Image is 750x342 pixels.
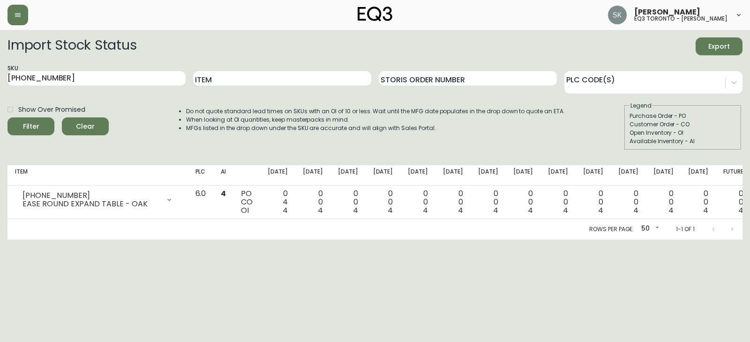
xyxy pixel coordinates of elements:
th: AI [213,165,233,186]
span: 4 [738,205,743,216]
h2: Import Stock Status [7,37,136,55]
button: Clear [62,117,109,135]
div: 0 0 [373,189,393,215]
div: 0 4 [268,189,288,215]
span: Clear [69,121,101,132]
th: [DATE] [576,165,611,186]
div: 0 0 [688,189,708,215]
th: [DATE] [471,165,506,186]
div: Purchase Order - PO [630,112,736,120]
span: 4 [318,205,323,216]
div: 0 0 [548,189,568,215]
span: OI [241,205,249,216]
h5: eq3 toronto - [PERSON_NAME] [634,16,727,22]
div: 0 0 [338,189,358,215]
div: [PHONE_NUMBER]EASE ROUND EXPAND TABLE - OAK [15,189,180,210]
div: Available Inventory - AI [630,137,736,146]
div: Open Inventory - OI [630,129,736,137]
img: logo [358,7,392,22]
th: Item [7,165,188,186]
div: 0 0 [723,189,743,215]
div: [PHONE_NUMBER] [22,191,160,200]
div: Filter [23,121,39,132]
div: PO CO [241,189,253,215]
th: [DATE] [646,165,681,186]
span: 4 [563,205,568,216]
span: 4 [598,205,603,216]
span: Show Over Promised [18,105,85,115]
span: 4 [283,205,288,216]
li: When looking at OI quantities, keep masterpacks in mind. [186,116,565,124]
span: 4 [703,205,708,216]
div: Customer Order - CO [630,120,736,129]
th: [DATE] [506,165,541,186]
div: 50 [637,221,661,237]
div: 0 0 [618,189,638,215]
div: 0 0 [513,189,533,215]
td: 6.0 [188,186,214,219]
th: [DATE] [435,165,471,186]
th: [DATE] [366,165,401,186]
div: 0 0 [408,189,428,215]
div: 0 0 [478,189,498,215]
span: [PERSON_NAME] [634,8,700,16]
span: 4 [493,205,498,216]
th: [DATE] [400,165,435,186]
div: 0 0 [443,189,463,215]
p: Rows per page: [589,225,634,233]
th: [DATE] [681,165,716,186]
span: 4 [423,205,428,216]
li: MFGs listed in the drop down under the SKU are accurate and will align with Sales Portal. [186,124,565,132]
span: 4 [458,205,463,216]
th: [DATE] [330,165,366,186]
th: [DATE] [540,165,576,186]
button: Export [696,37,742,55]
img: 2f4b246f1aa1d14c63ff9b0999072a8a [608,6,627,24]
li: Do not quote standard lead times on SKUs with an OI of 10 or less. Wait until the MFG date popula... [186,107,565,116]
span: 4 [221,188,226,199]
div: 0 0 [583,189,603,215]
span: 4 [668,205,674,216]
th: [DATE] [260,165,295,186]
legend: Legend [630,102,652,110]
th: [DATE] [611,165,646,186]
span: 4 [353,205,358,216]
div: 0 0 [653,189,674,215]
th: PLC [188,165,214,186]
span: 4 [528,205,533,216]
span: 4 [633,205,638,216]
span: 4 [388,205,393,216]
div: EASE ROUND EXPAND TABLE - OAK [22,200,160,208]
p: 1-1 of 1 [676,225,695,233]
div: 0 0 [303,189,323,215]
th: [DATE] [295,165,330,186]
button: Filter [7,117,54,135]
span: Export [703,41,735,52]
